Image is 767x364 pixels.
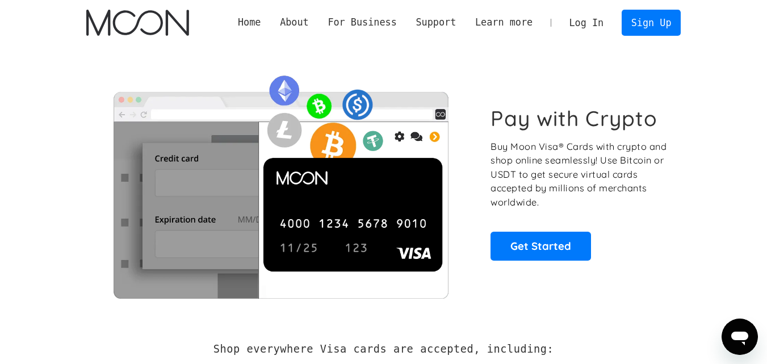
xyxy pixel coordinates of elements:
img: Moon Logo [86,10,189,36]
div: Support [416,15,456,30]
div: About [270,15,318,30]
a: home [86,10,189,36]
a: Sign Up [622,10,681,35]
h2: Shop everywhere Visa cards are accepted, including: [213,343,554,355]
h1: Pay with Crypto [491,106,657,131]
iframe: Button to launch messaging window [722,319,758,355]
img: Moon Cards let you spend your crypto anywhere Visa is accepted. [86,68,475,298]
p: Buy Moon Visa® Cards with crypto and shop online seamlessly! Use Bitcoin or USDT to get secure vi... [491,140,668,210]
div: For Business [328,15,396,30]
div: About [280,15,309,30]
a: Get Started [491,232,591,260]
div: Learn more [475,15,533,30]
div: Support [406,15,466,30]
a: Log In [560,10,613,35]
a: Home [228,15,270,30]
div: For Business [318,15,406,30]
div: Learn more [466,15,542,30]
